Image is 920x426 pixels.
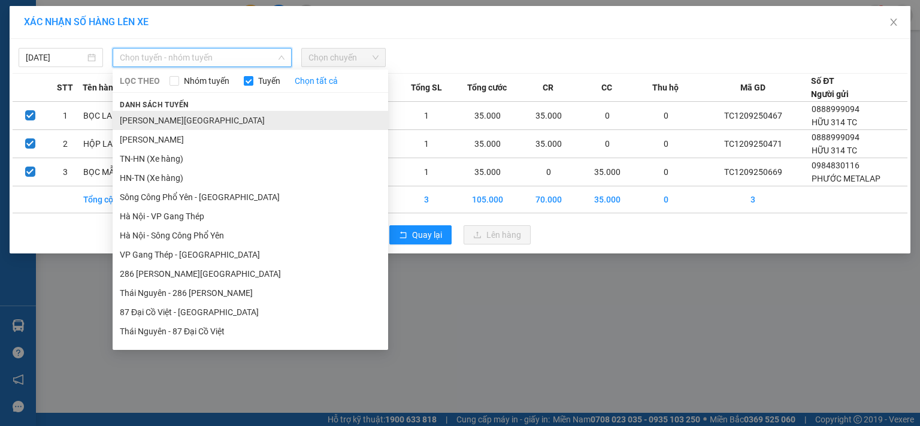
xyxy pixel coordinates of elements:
[411,81,442,94] span: Tổng SL
[695,186,811,213] td: 3
[113,149,388,168] li: TN-HN (Xe hàng)
[397,102,456,130] td: 1
[399,231,407,240] span: rollback
[113,283,388,303] li: Thái Nguyên - 286 [PERSON_NAME]
[601,81,612,94] span: CC
[113,99,196,110] span: Danh sách tuyến
[278,54,285,61] span: down
[740,81,765,94] span: Mã GD
[15,81,178,122] b: GỬI : VP [GEOGRAPHIC_DATA]
[811,74,849,101] div: Số ĐT Người gửi
[637,102,695,130] td: 0
[456,102,519,130] td: 35.000
[543,81,553,94] span: CR
[113,207,388,226] li: Hà Nội - VP Gang Thép
[695,130,811,158] td: TC1209250471
[253,74,285,87] span: Tuyến
[519,158,578,186] td: 0
[456,186,519,213] td: 105.000
[48,102,83,130] td: 1
[456,130,519,158] td: 35.000
[812,161,860,170] span: 0984830116
[113,168,388,188] li: HN-TN (Xe hàng)
[695,102,811,130] td: TC1209250467
[83,186,147,213] td: Tổng cộng
[652,81,679,94] span: Thu hộ
[112,29,501,44] li: 271 - [PERSON_NAME] - [GEOGRAPHIC_DATA] - [GEOGRAPHIC_DATA]
[120,74,160,87] span: LỌC THEO
[48,158,83,186] td: 3
[877,6,910,40] button: Close
[578,130,637,158] td: 0
[637,158,695,186] td: 0
[889,17,898,27] span: close
[412,228,442,241] span: Quay lại
[467,81,507,94] span: Tổng cước
[812,174,880,183] span: PHƯỚC METALAP
[48,130,83,158] td: 2
[113,303,388,322] li: 87 Đại Cồ Việt - [GEOGRAPHIC_DATA]
[812,117,857,127] span: HỮU 314 TC
[295,74,338,87] a: Chọn tất cả
[57,81,73,94] span: STT
[812,132,860,142] span: 0888999094
[83,81,118,94] span: Tên hàng
[113,226,388,245] li: Hà Nội - Sông Công Phổ Yên
[113,245,388,264] li: VP Gang Thép - [GEOGRAPHIC_DATA]
[113,130,388,149] li: [PERSON_NAME]
[812,146,857,155] span: HỮU 314 TC
[120,49,285,67] span: Chọn tuyến - nhóm tuyến
[113,188,388,207] li: Sông Công Phổ Yên - [GEOGRAPHIC_DATA]
[695,158,811,186] td: TC1209250669
[83,158,147,186] td: BỌC MẪU XN
[578,158,637,186] td: 35.000
[26,51,85,64] input: 12/09/2025
[113,264,388,283] li: 286 [PERSON_NAME][GEOGRAPHIC_DATA]
[83,102,147,130] td: BỌC LAPTOP
[24,16,149,28] span: XÁC NHẬN SỐ HÀNG LÊN XE
[113,111,388,130] li: [PERSON_NAME][GEOGRAPHIC_DATA]
[113,341,388,360] li: 180 Trung Kính - [GEOGRAPHIC_DATA]
[578,186,637,213] td: 35.000
[456,158,519,186] td: 35.000
[397,186,456,213] td: 3
[464,225,531,244] button: uploadLên hàng
[83,130,147,158] td: HỘP LAPTOP
[519,130,578,158] td: 35.000
[113,322,388,341] li: Thái Nguyên - 87 Đại Cồ Việt
[519,102,578,130] td: 35.000
[397,158,456,186] td: 1
[15,15,105,75] img: logo.jpg
[637,186,695,213] td: 0
[389,225,452,244] button: rollbackQuay lại
[578,102,637,130] td: 0
[519,186,578,213] td: 70.000
[308,49,379,67] span: Chọn chuyến
[397,130,456,158] td: 1
[179,74,234,87] span: Nhóm tuyến
[637,130,695,158] td: 0
[812,104,860,114] span: 0888999094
